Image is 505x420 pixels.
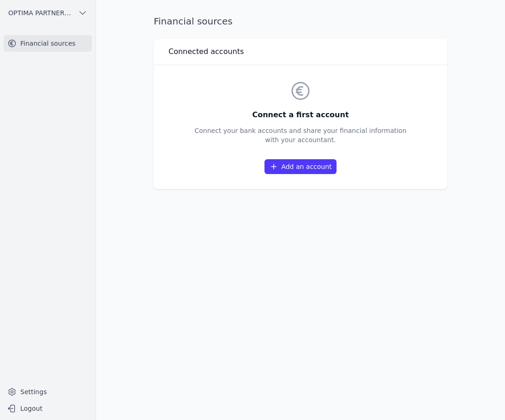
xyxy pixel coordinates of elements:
font: Settings [20,388,47,396]
font: Logout [20,405,42,412]
font: Financial sources [154,16,233,27]
font: Connect a first account [252,110,349,119]
font: Add an account [281,163,331,170]
font: OPTIMA PARTNERS BV [8,9,79,17]
button: Logout [4,401,92,416]
font: with your accountant. [265,136,336,144]
font: Financial sources [20,40,76,47]
a: Financial sources [4,35,92,52]
font: Connect your bank accounts and share your financial information [194,127,406,134]
button: OPTIMA PARTNERS BV [4,6,92,20]
font: Connected accounts [168,47,244,56]
a: Add an account [265,159,336,174]
a: Settings [4,384,92,399]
